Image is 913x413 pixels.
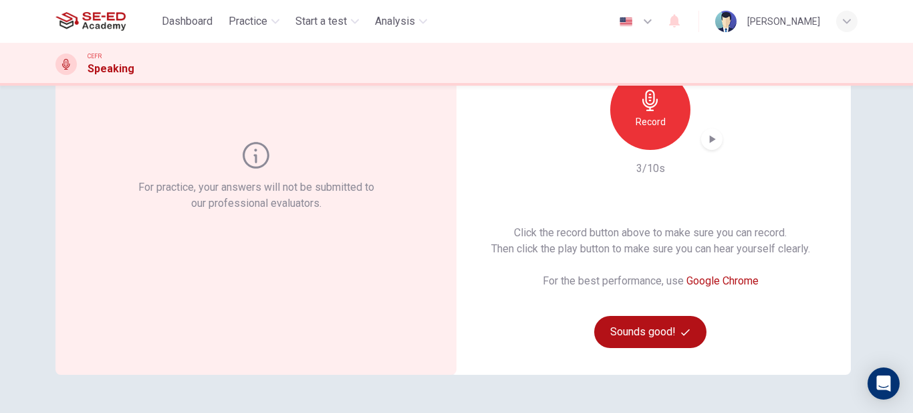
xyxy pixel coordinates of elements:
[88,52,102,61] span: CEFR
[636,114,666,130] h6: Record
[136,179,377,212] h6: For practice, your answers will not be submitted to our professional evaluators.
[375,13,415,29] span: Analysis
[162,13,213,29] span: Dashboard
[868,367,900,400] div: Open Intercom Messenger
[686,274,759,287] a: Google Chrome
[156,9,218,33] button: Dashboard
[370,9,432,33] button: Analysis
[594,316,706,348] button: Sounds good!
[295,13,347,29] span: Start a test
[610,70,690,150] button: Record
[491,225,810,257] h6: Click the record button above to make sure you can record. Then click the play button to make sur...
[223,9,285,33] button: Practice
[55,8,156,35] a: SE-ED Academy logo
[543,273,759,289] h6: For the best performance, use
[290,9,364,33] button: Start a test
[636,161,665,177] h6: 3/10s
[715,11,737,32] img: Profile picture
[747,13,820,29] div: [PERSON_NAME]
[88,61,134,77] h1: Speaking
[55,8,126,35] img: SE-ED Academy logo
[618,17,634,27] img: en
[229,13,267,29] span: Practice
